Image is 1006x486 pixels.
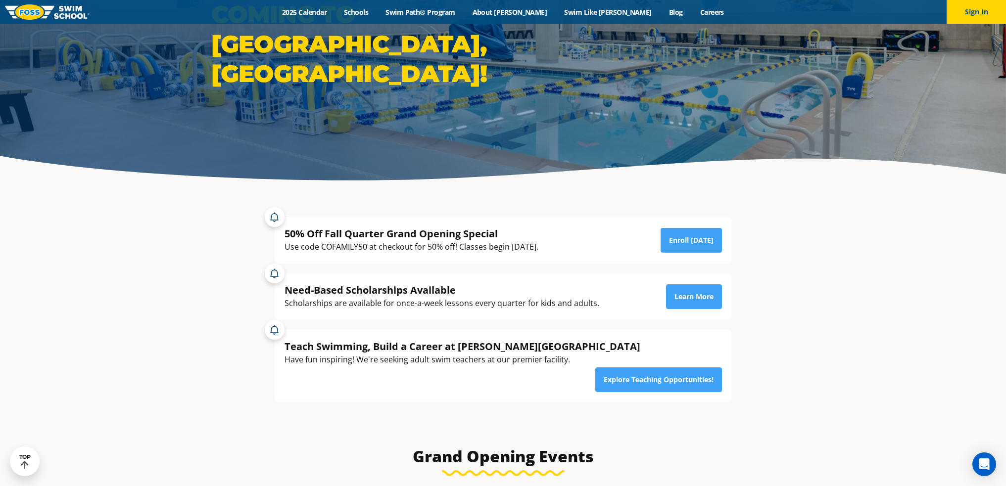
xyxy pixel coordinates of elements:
div: Open Intercom Messenger [972,452,996,476]
a: Careers [691,7,732,17]
a: Swim Like [PERSON_NAME] [556,7,661,17]
div: Scholarships are available for once-a-week lessons every quarter for kids and adults. [285,297,599,310]
a: 2025 Calendar [274,7,335,17]
h3: Grand Opening Events [270,446,737,466]
div: 50% Off Fall Quarter Grand Opening Special [285,227,538,240]
a: Explore Teaching Opportunities! [595,367,722,392]
div: Use code COFAMILY50 at checkout for 50% off! Classes begin [DATE]. [285,240,538,254]
a: About [PERSON_NAME] [464,7,556,17]
a: Learn More [666,284,722,309]
a: Blog [660,7,691,17]
a: Schools [335,7,377,17]
div: Need-Based Scholarships Available [285,283,599,297]
div: Have fun inspiring! We're seeking adult swim teachers at our premier facility. [285,353,640,366]
a: Enroll [DATE] [661,228,722,253]
div: TOP [19,454,31,469]
a: Swim Path® Program [377,7,464,17]
div: Teach Swimming, Build a Career at [PERSON_NAME][GEOGRAPHIC_DATA] [285,340,640,353]
img: FOSS Swim School Logo [5,4,90,20]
